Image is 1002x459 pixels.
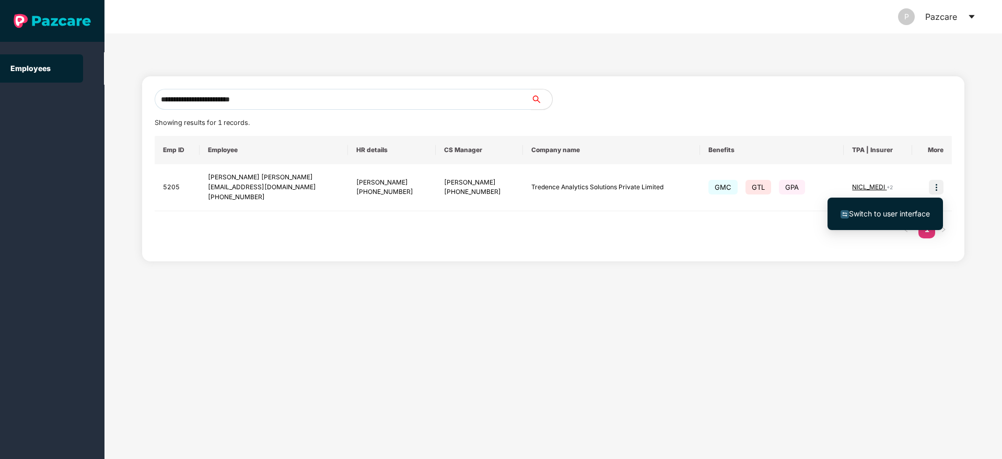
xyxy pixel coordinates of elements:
span: caret-down [968,13,976,21]
span: GMC [708,180,738,194]
span: NICL_MEDI [852,183,887,191]
a: Employees [10,64,51,73]
th: Company name [523,136,700,164]
span: GPA [779,180,805,194]
th: Benefits [700,136,844,164]
span: + 2 [887,184,893,190]
th: CS Manager [436,136,523,164]
div: [PHONE_NUMBER] [356,187,427,197]
img: svg+xml;base64,PHN2ZyB4bWxucz0iaHR0cDovL3d3dy53My5vcmcvMjAwMC9zdmciIHdpZHRoPSIxNiIgaGVpZ2h0PSIxNi... [841,210,849,219]
th: Employee [200,136,348,164]
span: Switch to user interface [849,209,930,218]
th: More [912,136,952,164]
span: right [940,226,947,233]
div: [PERSON_NAME] [PERSON_NAME] [208,173,340,182]
span: Showing results for 1 records. [155,119,250,127]
li: Next Page [935,222,952,238]
div: [PHONE_NUMBER] [444,187,515,197]
button: right [935,222,952,238]
div: [PERSON_NAME] [356,178,427,188]
span: GTL [745,180,771,194]
div: [PERSON_NAME] [444,178,515,188]
span: search [531,95,552,104]
img: icon [929,180,943,194]
div: [PHONE_NUMBER] [208,192,340,202]
th: Emp ID [155,136,200,164]
td: Tredence Analytics Solutions Private Limited [523,164,700,211]
button: search [531,89,553,110]
th: TPA | Insurer [844,136,912,164]
th: HR details [348,136,436,164]
div: [EMAIL_ADDRESS][DOMAIN_NAME] [208,182,340,192]
span: P [904,8,909,25]
td: 5205 [155,164,200,211]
